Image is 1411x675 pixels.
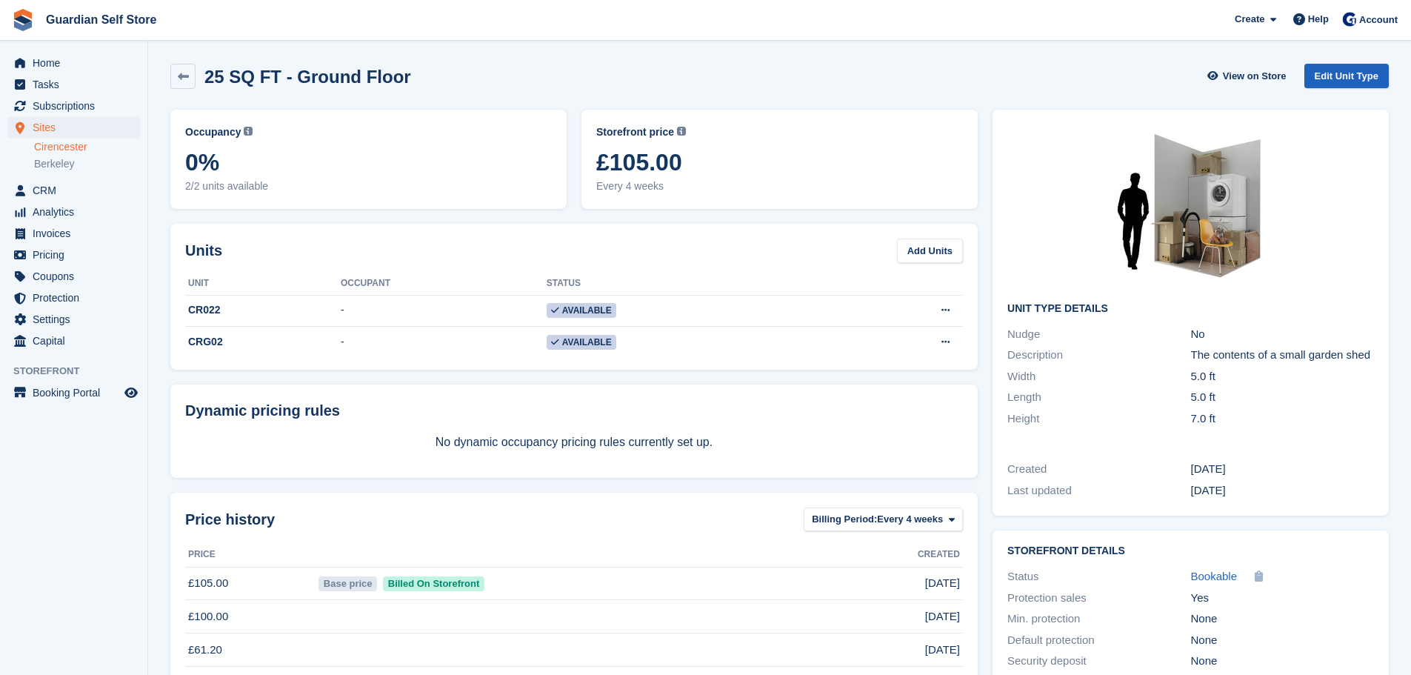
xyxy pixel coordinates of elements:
div: Yes [1191,590,1374,607]
span: 0% [185,149,552,176]
a: menu [7,266,140,287]
a: menu [7,287,140,308]
span: [DATE] [925,608,960,625]
a: menu [7,382,140,403]
span: Help [1308,12,1329,27]
div: Length [1007,389,1190,406]
span: Invoices [33,223,121,244]
th: Occupant [341,272,547,296]
td: - [341,327,547,358]
span: Tasks [33,74,121,95]
h2: Unit Type details [1007,303,1374,315]
a: Bookable [1191,568,1238,585]
span: Created [918,548,960,561]
a: Cirencester [34,140,140,154]
span: Analytics [33,202,121,222]
img: Tom Scott [1342,12,1357,27]
div: 5.0 ft [1191,389,1374,406]
div: CRG02 [185,334,341,350]
div: Security deposit [1007,653,1190,670]
h2: Storefront Details [1007,545,1374,557]
a: menu [7,117,140,138]
a: Add Units [897,239,963,263]
div: Description [1007,347,1190,364]
span: Occupancy [185,124,241,140]
a: View on Store [1206,64,1292,88]
div: None [1191,632,1374,649]
h2: 25 SQ FT - Ground Floor [204,67,411,87]
div: Min. protection [1007,611,1190,628]
span: Coupons [33,266,121,287]
span: Settings [33,309,121,330]
div: Dynamic pricing rules [185,399,963,422]
div: Last updated [1007,482,1190,499]
a: Preview store [122,384,140,402]
div: Created [1007,461,1190,478]
span: Home [33,53,121,73]
td: - [341,295,547,327]
span: View on Store [1223,69,1287,84]
span: Account [1359,13,1398,27]
img: 25-sqft-unit.jpg [1080,124,1302,291]
div: [DATE] [1191,461,1374,478]
a: menu [7,309,140,330]
span: Protection [33,287,121,308]
span: Storefront price [596,124,674,140]
div: 5.0 ft [1191,368,1374,385]
span: [DATE] [925,642,960,659]
div: Protection sales [1007,590,1190,607]
span: 2/2 units available [185,179,552,194]
span: Billed On Storefront [383,576,484,591]
a: menu [7,180,140,201]
span: Booking Portal [33,382,121,403]
div: The contents of a small garden shed [1191,347,1374,364]
span: CRM [33,180,121,201]
a: Edit Unit Type [1304,64,1389,88]
div: [DATE] [1191,482,1374,499]
span: Capital [33,330,121,351]
div: None [1191,653,1374,670]
div: Nudge [1007,326,1190,343]
th: Unit [185,272,341,296]
a: menu [7,245,140,265]
span: Base price [318,576,377,591]
span: Bookable [1191,570,1238,582]
a: Berkeley [34,157,140,171]
span: [DATE] [925,575,960,592]
div: None [1191,611,1374,628]
span: Subscriptions [33,96,121,116]
span: Available [547,335,616,350]
div: Default protection [1007,632,1190,649]
img: icon-info-grey-7440780725fd019a000dd9b08b2336e03edf1995a4989e88bcd33f0948082b44.svg [244,127,253,136]
img: icon-info-grey-7440780725fd019a000dd9b08b2336e03edf1995a4989e88bcd33f0948082b44.svg [677,127,686,136]
span: Storefront [13,364,147,379]
a: menu [7,202,140,222]
span: Sites [33,117,121,138]
span: Create [1235,12,1264,27]
th: Status [547,272,835,296]
button: Billing Period: Every 4 weeks [804,508,963,532]
div: CR022 [185,302,341,318]
span: Every 4 weeks [877,512,943,527]
td: £61.20 [185,634,316,667]
div: 7.0 ft [1191,410,1374,428]
span: Every 4 weeks [596,179,963,194]
span: Available [547,303,616,318]
a: menu [7,96,140,116]
span: Pricing [33,245,121,265]
div: Width [1007,368,1190,385]
a: menu [7,223,140,244]
a: Guardian Self Store [40,7,162,32]
a: menu [7,53,140,73]
td: £105.00 [185,567,316,600]
div: No [1191,326,1374,343]
h2: Units [185,239,222,262]
span: £105.00 [596,149,963,176]
img: stora-icon-8386f47178a22dfd0bd8f6a31ec36ba5ce8667c1dd55bd0f319d3a0aa187defe.svg [12,9,34,31]
td: £100.00 [185,600,316,634]
span: Billing Period: [812,512,877,527]
span: Price history [185,508,275,531]
div: Height [1007,410,1190,428]
a: menu [7,330,140,351]
a: menu [7,74,140,95]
